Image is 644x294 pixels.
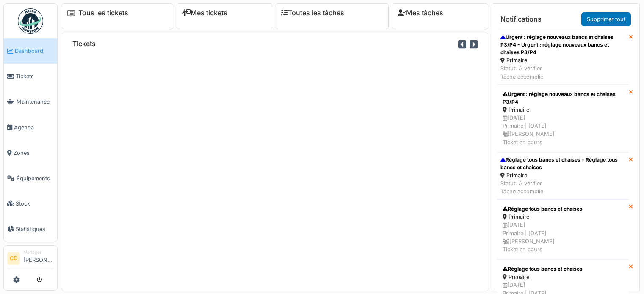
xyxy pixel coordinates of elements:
li: [PERSON_NAME] [23,249,54,267]
h6: Notifications [500,15,542,23]
div: Urgent : réglage nouveaux bancs et chaises P3/P4 - Urgent : réglage nouveaux bancs et chaises P3/P4 [500,33,625,56]
a: Toutes les tâches [281,9,344,17]
a: Tickets [4,64,57,89]
a: Mes tickets [182,9,227,17]
span: Maintenance [17,98,54,106]
img: Badge_color-CXgf-gQk.svg [18,8,43,34]
a: Zones [4,140,57,165]
a: Tous les tickets [78,9,128,17]
a: Supprimer tout [581,12,631,26]
div: Primaire [503,213,623,221]
span: Équipements [17,174,54,182]
div: [DATE] Primaire | [DATE] [PERSON_NAME] Ticket en cours [503,221,623,253]
div: Primaire [503,273,623,281]
a: Statistiques [4,216,57,242]
div: Manager [23,249,54,256]
span: Agenda [14,124,54,132]
span: Tickets [16,72,54,80]
a: Dashboard [4,38,57,64]
div: Urgent : réglage nouveaux bancs et chaises P3/P4 [503,91,623,106]
span: Zones [14,149,54,157]
a: Réglage tous bancs et chaises Primaire [DATE]Primaire | [DATE] [PERSON_NAME]Ticket en cours [497,199,629,259]
div: Statut: À vérifier Tâche accomplie [500,64,625,80]
h6: Tickets [72,40,96,48]
div: Primaire [500,56,625,64]
a: Équipements [4,165,57,191]
a: Urgent : réglage nouveaux bancs et chaises P3/P4 - Urgent : réglage nouveaux bancs et chaises P3/... [497,30,629,85]
div: Réglage tous bancs et chaises [503,265,623,273]
a: CD Manager[PERSON_NAME] [7,249,54,269]
span: Stock [16,200,54,208]
div: [DATE] Primaire | [DATE] [PERSON_NAME] Ticket en cours [503,114,623,146]
a: Stock [4,191,57,216]
a: Réglage tous bancs et chaises - Réglage tous bancs et chaises Primaire Statut: À vérifierTâche ac... [497,152,629,200]
div: Réglage tous bancs et chaises - Réglage tous bancs et chaises [500,156,625,171]
span: Dashboard [15,47,54,55]
div: Primaire [500,171,625,179]
div: Réglage tous bancs et chaises [503,205,623,213]
div: Statut: À vérifier Tâche accomplie [500,179,625,195]
a: Agenda [4,115,57,140]
span: Statistiques [16,225,54,233]
li: CD [7,252,20,265]
a: Maintenance [4,89,57,115]
a: Mes tâches [398,9,443,17]
a: Urgent : réglage nouveaux bancs et chaises P3/P4 Primaire [DATE]Primaire | [DATE] [PERSON_NAME]Ti... [497,85,629,152]
div: Primaire [503,106,623,114]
